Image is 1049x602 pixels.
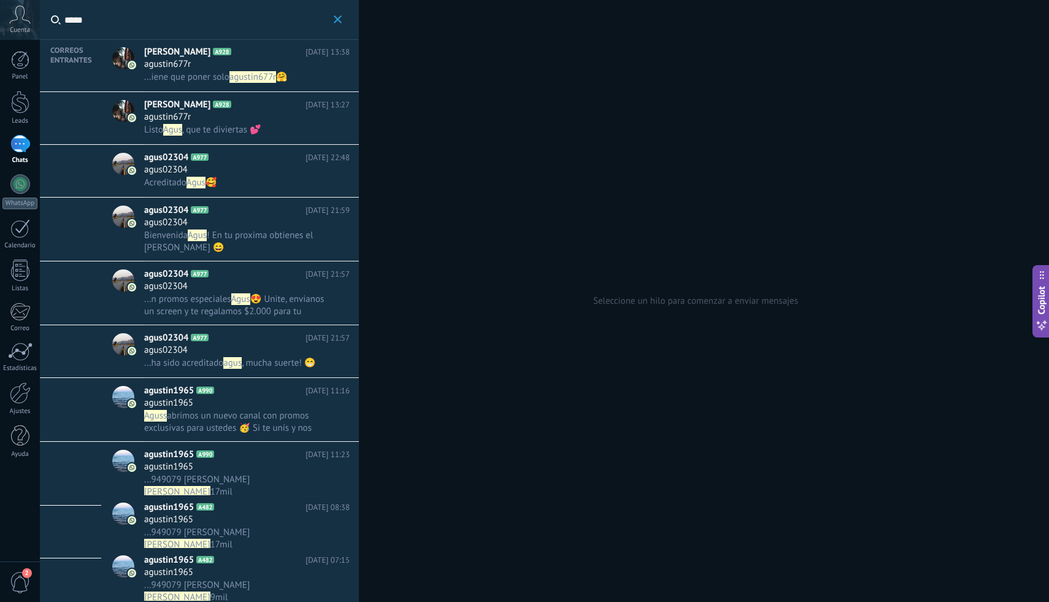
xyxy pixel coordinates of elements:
[144,579,152,591] span: ...
[242,357,315,369] span: , mucha suerte! 😁
[163,124,182,136] span: Agus
[191,153,209,161] span: A977
[144,71,152,83] span: ...
[128,283,136,291] img: icon
[144,449,194,461] span: agustin1965
[210,486,232,498] span: 17mil
[144,461,193,473] span: agustin1965
[144,293,324,330] span: 😍 Unite, envianos un screen y te regalamos $2.000 para tu próxima carga 💥💕
[2,285,38,293] div: Listas
[213,48,231,55] span: A928
[144,514,193,526] span: agustin1965
[144,410,312,458] span: abrimos un nuevo canal con promos exclusivas para ustedes 🥳 Si te unís y nos [PERSON_NAME] un scr...
[191,334,209,341] span: A977
[101,262,359,325] a: avatariconagus02304A977[DATE] 21:57agus02304...n promos especialesAgus😍 Unite, envianos un screen...
[144,566,193,579] span: agustin1965
[2,450,38,458] div: Ayuda
[229,71,276,83] span: agustin677r
[144,280,188,293] span: agus02304
[2,242,38,250] div: Calendario
[305,268,350,280] span: [DATE] 21:57
[144,385,194,397] span: agustin1965
[196,503,214,511] span: A482
[196,450,214,458] span: A990
[144,501,194,514] span: agustin1965
[144,204,188,217] span: agus02304
[144,177,186,188] span: Acreditado
[144,344,188,357] span: agus02304
[101,326,359,377] a: avatariconagus02304A977[DATE] 21:57agus02304...ha sido acreditadoagus, mucha suerte! 😁
[191,270,209,277] span: A977
[144,230,188,241] span: Bienvenida
[305,385,350,397] span: [DATE] 11:16
[128,347,136,355] img: icon
[152,579,250,591] span: 949079 [PERSON_NAME]
[101,93,359,144] a: avataricon[PERSON_NAME]A928[DATE] 13:27agustin677rListoAgus, que te diviertas 💕
[188,230,207,241] span: Agus
[152,474,250,485] span: 949079 [PERSON_NAME]
[144,58,191,71] span: agustin677r
[144,474,152,485] span: ...
[305,449,350,461] span: [DATE] 11:23
[305,204,350,217] span: [DATE] 21:59
[128,114,136,122] img: icon
[2,198,37,209] div: WhatsApp
[182,124,261,136] span: , que te diviertas 💕
[305,99,350,111] span: [DATE] 13:27
[128,219,136,228] img: icon
[196,387,214,394] span: A990
[128,569,136,577] img: icon
[305,46,350,58] span: [DATE] 13:38
[128,399,136,408] img: icon
[152,357,224,369] span: ha sido acreditado
[152,293,231,305] span: n promos especiales
[101,495,359,558] a: avatariconagustin1965A482[DATE] 08:38agustin1965...949079 [PERSON_NAME][PERSON_NAME]17mil
[144,357,152,369] span: ...
[144,152,188,164] span: agus02304
[101,198,359,261] a: avatariconagus02304A977[DATE] 21:59agus02304BienvenidaAgus! En tu proxima obtienes el [PERSON_NAM...
[1036,286,1048,314] span: Copilot
[144,554,194,566] span: agustin1965
[210,539,232,550] span: 17mil
[101,40,359,91] a: avataricon[PERSON_NAME]A928[DATE] 13:38agustin677r...iene que poner soloagustin677r🤗
[144,539,210,550] span: [PERSON_NAME]
[144,124,163,136] span: Listo
[144,397,193,409] span: agustin1965
[144,164,188,176] span: agus02304
[223,357,242,369] span: agus
[196,556,214,563] span: A482
[152,71,229,83] span: iene que poner solo
[2,73,38,81] div: Panel
[22,568,32,578] span: 2
[144,293,152,305] span: ...
[101,145,359,197] a: avatariconagus02304A977[DATE] 22:48agus02304AcreditadoAgus🥰
[305,152,350,164] span: [DATE] 22:48
[144,332,188,344] span: agus02304
[2,365,38,372] div: Estadísticas
[2,325,38,333] div: Correo
[144,111,191,123] span: agustin677r
[186,177,206,188] span: Agus
[128,463,136,472] img: icon
[144,217,188,229] span: agus02304
[231,293,250,305] span: Agus
[144,230,313,253] span: ! En tu proxima obtienes el [PERSON_NAME] 😄
[2,156,38,164] div: Chats
[144,410,167,422] span: Aguss
[191,206,209,214] span: A977
[144,268,188,280] span: agus02304
[213,101,231,108] span: A928
[128,61,136,69] img: icon
[276,71,288,83] span: 🤗
[144,527,152,538] span: ...
[305,501,350,514] span: [DATE] 08:38
[101,379,359,441] a: avatariconagustin1965A990[DATE] 11:16agustin1965Agussabrimos un nuevo canal con promos exclusivas...
[128,516,136,525] img: icon
[2,407,38,415] div: Ajustes
[305,554,350,566] span: [DATE] 07:15
[206,177,217,188] span: 🥰
[305,332,350,344] span: [DATE] 21:57
[10,26,30,34] span: Cuenta
[144,486,210,498] span: [PERSON_NAME]
[2,117,38,125] div: Leads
